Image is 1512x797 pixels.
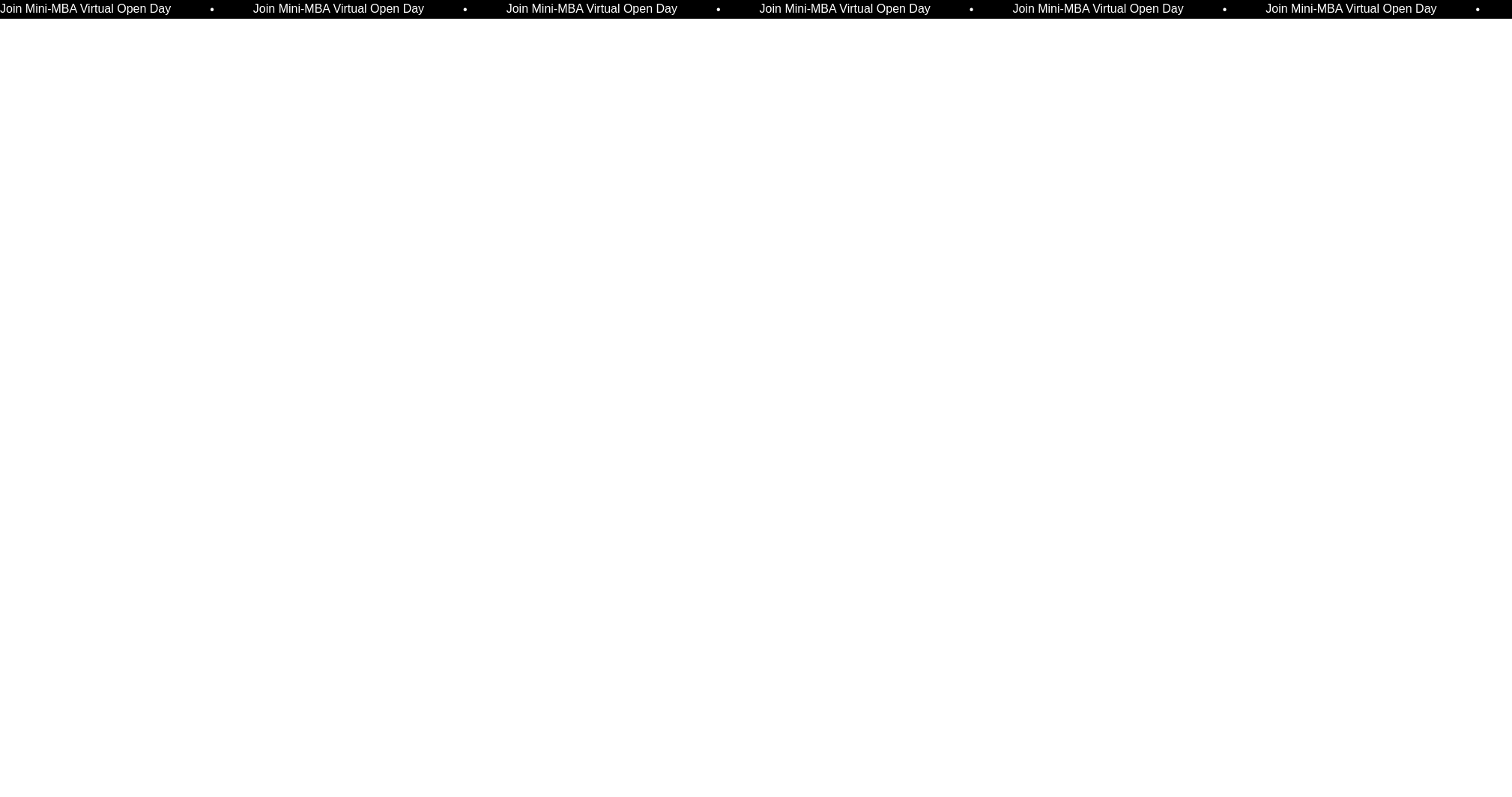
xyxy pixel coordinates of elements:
[1223,4,1227,16] span: •
[463,4,468,16] span: •
[970,4,974,16] span: •
[210,4,214,16] span: •
[1475,4,1480,16] span: •
[716,4,721,16] span: •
